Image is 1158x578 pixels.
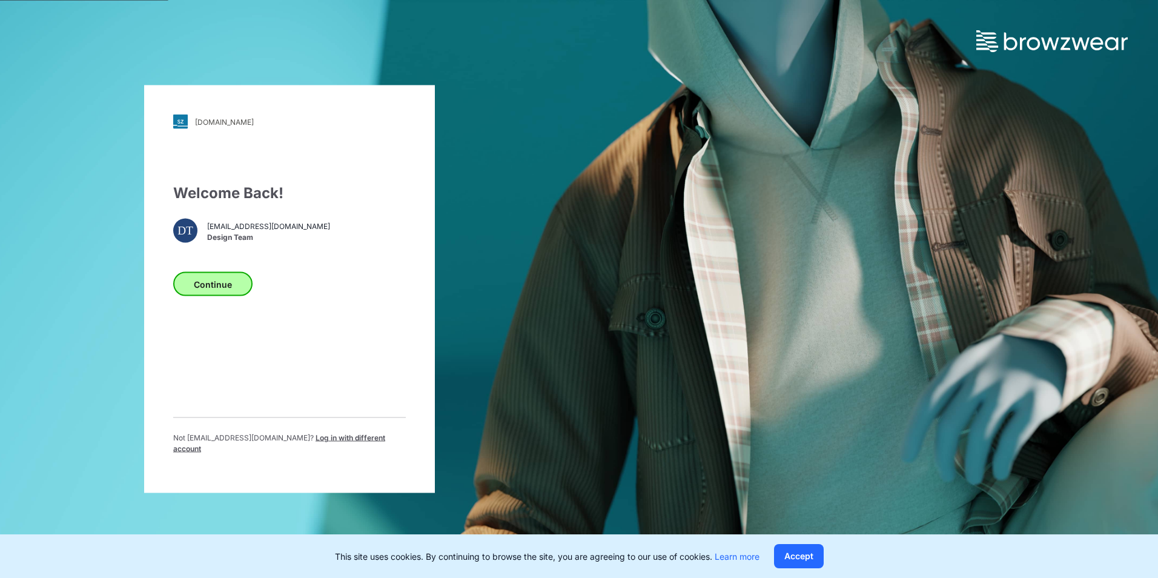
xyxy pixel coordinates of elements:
div: [DOMAIN_NAME] [195,117,254,126]
button: Accept [774,544,824,568]
button: Continue [173,272,253,296]
img: svg+xml;base64,PHN2ZyB3aWR0aD0iMjgiIGhlaWdodD0iMjgiIHZpZXdCb3g9IjAgMCAyOCAyOCIgZmlsbD0ibm9uZSIgeG... [173,115,188,129]
div: Welcome Back! [173,182,406,204]
div: DT [173,219,197,243]
span: Design Team [207,231,330,242]
a: [DOMAIN_NAME] [173,115,406,129]
p: This site uses cookies. By continuing to browse the site, you are agreeing to our use of cookies. [335,550,759,563]
span: [EMAIL_ADDRESS][DOMAIN_NAME] [207,221,330,231]
p: Not [EMAIL_ADDRESS][DOMAIN_NAME] ? [173,433,406,454]
img: browzwear-logo.73288ffb.svg [976,30,1128,52]
a: Learn more [715,551,759,562]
